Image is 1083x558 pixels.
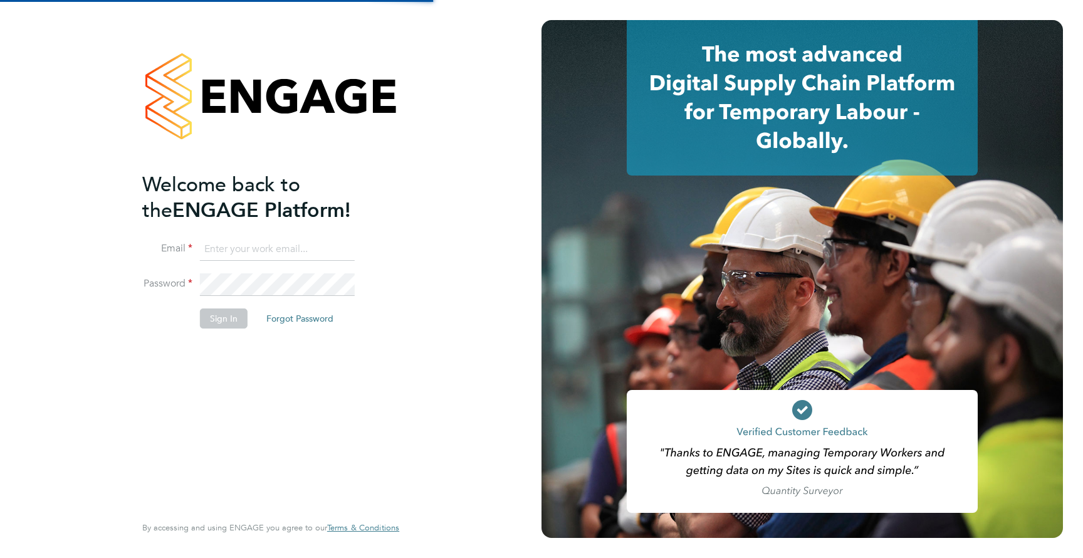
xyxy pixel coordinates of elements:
label: Password [142,277,192,290]
button: Sign In [200,308,248,329]
label: Email [142,242,192,255]
a: Terms & Conditions [327,523,399,533]
input: Enter your work email... [200,238,355,261]
span: By accessing and using ENGAGE you agree to our [142,522,399,533]
span: Terms & Conditions [327,522,399,533]
button: Forgot Password [256,308,343,329]
h2: ENGAGE Platform! [142,172,387,223]
span: Welcome back to the [142,172,300,223]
